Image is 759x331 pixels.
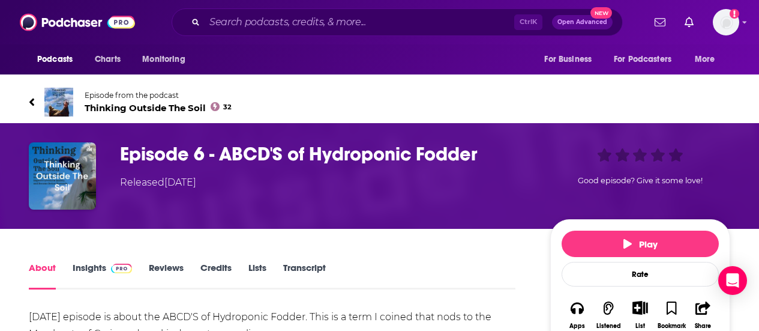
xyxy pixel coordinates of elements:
span: 32 [223,105,232,110]
span: Ctrl K [514,14,542,30]
span: For Podcasters [614,51,671,68]
button: open menu [606,48,689,71]
button: open menu [686,48,730,71]
button: open menu [134,48,200,71]
button: open menu [29,48,88,71]
span: New [590,7,612,19]
img: Episode 6 - ABCD'S of Hydroponic Fodder [29,142,96,210]
span: Monitoring [142,51,185,68]
span: Episode from the podcast [85,91,232,100]
div: Listened [596,323,621,330]
a: Show notifications dropdown [650,12,670,32]
span: For Business [544,51,592,68]
button: Show More Button [628,301,652,314]
img: Podchaser Pro [111,264,132,273]
img: Podchaser - Follow, Share and Rate Podcasts [20,11,135,34]
h1: Episode 6 - ABCD'S of Hydroponic Fodder [120,142,531,166]
a: About [29,262,56,290]
a: InsightsPodchaser Pro [73,262,132,290]
button: open menu [536,48,607,71]
div: Bookmark [658,323,686,330]
div: Released [DATE] [120,175,196,190]
span: Play [623,238,658,250]
button: Play [562,231,719,257]
span: Podcasts [37,51,73,68]
input: Search podcasts, credits, & more... [205,13,514,32]
button: Open AdvancedNew [552,15,613,29]
span: Logged in as kayschr06 [713,9,739,35]
span: Thinking Outside The Soil [85,102,232,114]
svg: Add a profile image [730,9,739,19]
div: Search podcasts, credits, & more... [172,8,623,36]
div: Apps [569,323,585,330]
span: Charts [95,51,121,68]
a: Thinking Outside The SoilEpisode from the podcastThinking Outside The Soil32 [29,88,730,117]
a: Lists [248,262,266,290]
a: Charts [87,48,128,71]
img: Thinking Outside The Soil [44,88,73,117]
button: Show profile menu [713,9,739,35]
a: Transcript [283,262,326,290]
div: Rate [562,262,719,287]
div: Share [695,323,711,330]
a: Reviews [149,262,184,290]
span: Good episode? Give it some love! [578,176,703,185]
img: User Profile [713,9,739,35]
div: Open Intercom Messenger [718,266,747,295]
a: Show notifications dropdown [680,12,698,32]
span: More [695,51,715,68]
div: List [635,322,645,330]
a: Credits [200,262,232,290]
span: Open Advanced [557,19,607,25]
